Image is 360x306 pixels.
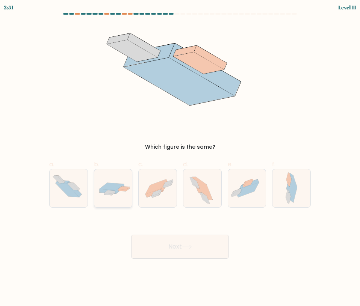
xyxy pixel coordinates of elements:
span: c. [138,160,143,169]
div: Level 11 [338,3,356,11]
div: Which figure is the same? [54,143,306,151]
span: b. [94,160,99,169]
span: e. [228,160,233,169]
span: d. [183,160,188,169]
span: f. [272,160,275,169]
div: 2:51 [4,3,14,11]
span: a. [49,160,54,169]
button: Next [131,235,229,259]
